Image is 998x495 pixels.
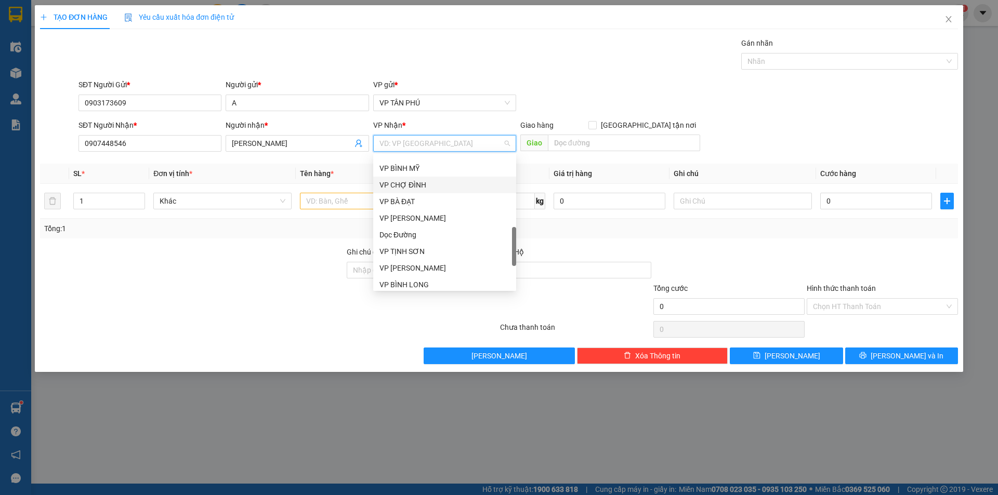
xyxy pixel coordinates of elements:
th: Ghi chú [669,164,816,184]
input: Ghi Chú [674,193,812,209]
button: Close [934,5,963,34]
span: [PERSON_NAME] [765,350,820,362]
div: VP gửi [373,79,516,90]
span: Giá trị hàng [554,169,592,178]
label: Ghi chú đơn hàng [347,248,404,256]
div: VP BÌNH LONG [373,276,516,293]
label: Hình thức thanh toán [807,284,876,292]
span: [PERSON_NAME] [471,350,527,362]
span: kg [535,193,545,209]
div: Tổng: 1 [44,223,385,234]
input: Dọc đường [548,135,700,151]
div: VP BÀ ĐẠT [379,196,510,207]
span: SL [73,169,82,178]
span: Cước hàng [820,169,856,178]
div: VP CHỢ ĐÌNH [373,177,516,193]
div: Dọc Đường [373,226,516,243]
b: Công ty TNHH MTV DV-VT [PERSON_NAME] [3,5,82,66]
div: Người gửi [226,79,369,90]
span: Khác [160,193,285,209]
span: plus [40,14,47,21]
div: SĐT Người Nhận [78,119,221,131]
label: Gán nhãn [741,39,773,47]
span: : [133,68,175,77]
div: Dọc Đường [379,229,510,240]
input: VD: Bàn, Ghế [300,193,438,209]
span: Giao hàng [520,121,554,129]
button: [PERSON_NAME] [424,347,575,364]
button: delete [44,193,61,209]
span: printer [859,352,866,360]
div: VP SƠN HÀ [373,260,516,276]
div: Chưa thanh toán [499,322,652,340]
span: plus [941,197,953,205]
li: VP Gửi: [3,69,75,88]
span: save [753,352,760,360]
span: VP Nhận [373,121,402,129]
div: VP CHỢ ĐÌNH [379,179,510,191]
span: [GEOGRAPHIC_DATA] tận nơi [597,119,700,131]
span: VP TÂN PHÚ [379,95,510,111]
li: SL: [103,42,175,62]
button: printer[PERSON_NAME] và In [845,347,958,364]
button: plus [940,193,954,209]
li: CC [103,62,175,82]
span: Đơn vị tính [153,169,192,178]
div: VP [PERSON_NAME] [379,262,510,274]
span: TẠO ĐƠN HÀNG [40,13,108,21]
span: Tên hàng [300,169,334,178]
span: user-add [354,139,363,148]
span: [PERSON_NAME] và In [871,350,943,362]
b: 1HOP THUOC [140,25,217,39]
li: Tên hàng: [103,23,175,43]
div: VP BÌNH LONG [379,279,510,290]
div: VP BÌNH MỸ [373,160,516,177]
b: VP TRÀ BỒNG [138,5,218,20]
div: Người nhận [226,119,369,131]
span: delete [624,352,631,360]
div: VP TỊNH SƠN [379,246,510,257]
input: Ghi chú đơn hàng [347,262,498,278]
img: icon [124,14,133,22]
button: deleteXóa Thông tin [577,347,728,364]
div: VP [PERSON_NAME] [379,212,510,224]
span: Yêu cầu xuất hóa đơn điện tử [124,13,234,21]
div: VP TỊNH SƠN [373,243,516,260]
button: save[PERSON_NAME] [730,347,843,364]
span: Thu Hộ [500,248,524,256]
div: SĐT Người Gửi [78,79,221,90]
input: 0 [554,193,665,209]
li: VP Nhận: [103,3,175,23]
b: 50.000 [135,64,175,78]
div: VP BÌNH MỸ [379,163,510,174]
span: Xóa Thông tin [635,350,680,362]
div: VP BÀ ĐẠT [373,193,516,210]
span: Giao [520,135,548,151]
div: VP LÝ BÌNH [373,210,516,226]
span: close [944,15,953,23]
span: Tổng cước [653,284,688,292]
b: VP TÂN PHÚ [31,71,102,85]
